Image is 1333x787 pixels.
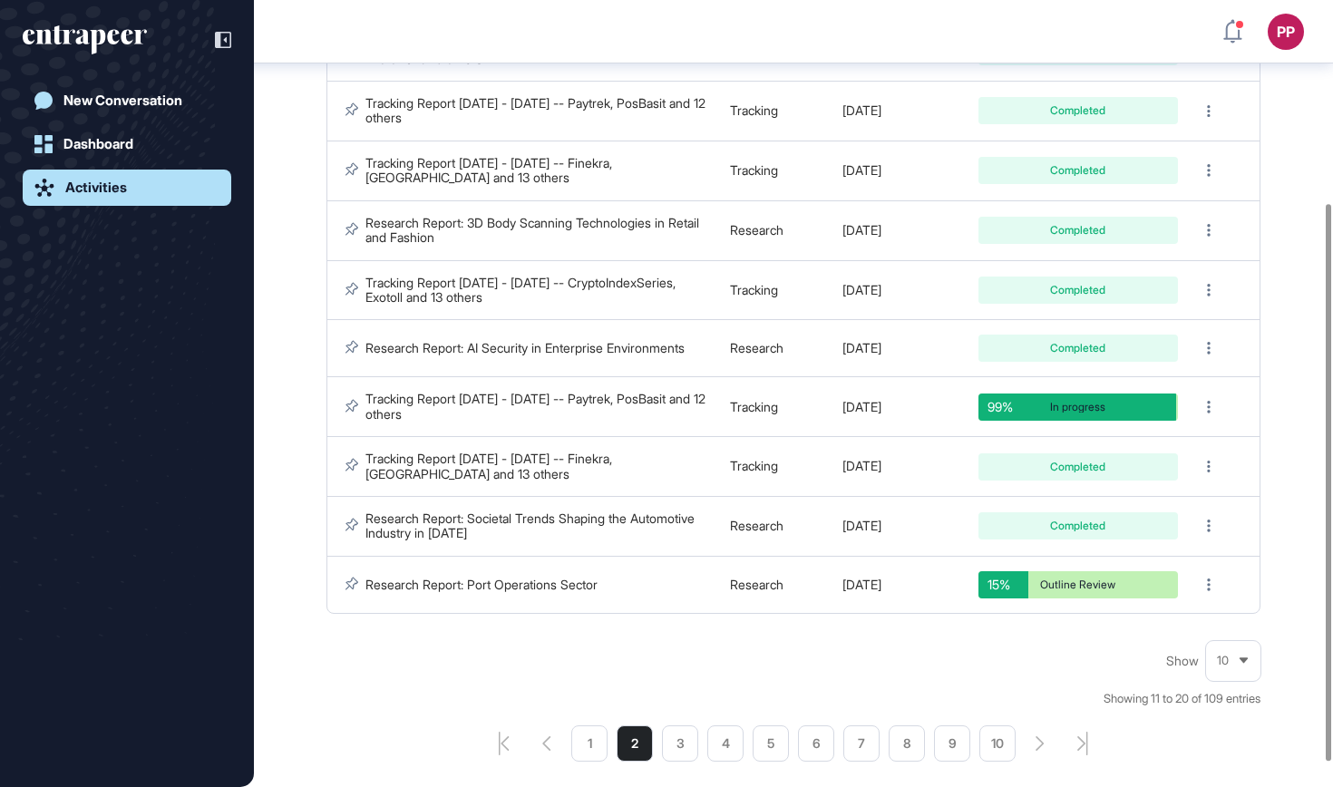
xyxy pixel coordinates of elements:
div: Completed [992,343,1164,354]
a: 10 [979,725,1016,762]
div: Completed [992,520,1164,531]
a: 4 [707,725,744,762]
span: 10 [1217,654,1229,667]
span: [DATE] [842,399,881,414]
button: PP [1268,14,1304,50]
a: Dashboard [23,126,231,162]
a: 7 [843,725,880,762]
span: Research [730,577,783,592]
a: New Conversation [23,83,231,119]
a: 6 [798,725,834,762]
a: Tracking Report [DATE] - [DATE] -- Paytrek, PosBasit and 12 others [365,391,709,421]
span: [DATE] [842,458,881,473]
span: Tracking [730,102,778,118]
div: Completed [992,285,1164,296]
div: In progress [992,402,1164,413]
span: Tracking [730,162,778,178]
a: pagination-first-page-button [499,732,510,755]
span: [DATE] [842,162,881,178]
div: Activities [65,180,127,196]
a: 9 [934,725,970,762]
div: New Conversation [63,92,182,109]
span: Research [730,340,783,355]
div: 15% [978,571,1028,598]
a: Research Report: Societal Trends Shaping the Automotive Industry in [DATE] [365,510,698,540]
div: Completed [992,225,1164,236]
span: [DATE] [842,102,881,118]
a: search-pagination-next-button [1036,736,1045,751]
span: [DATE] [842,282,881,297]
span: [DATE] [842,340,881,355]
a: 2 [617,725,653,762]
div: entrapeer-logo [23,25,147,54]
a: Research Report: 3D Body Scanning Technologies in Retail and Fashion [365,215,703,245]
a: Tracking Report [DATE] - [DATE] -- Finekra, [GEOGRAPHIC_DATA] and 13 others [365,451,616,481]
div: 99% [978,393,1176,421]
span: Tracking [730,458,778,473]
span: Research [730,222,783,238]
div: Completed [992,165,1164,176]
a: Activities [23,170,231,206]
span: [DATE] [842,222,881,238]
span: Tracking [730,399,778,414]
a: Tracking Report [DATE] - [DATE] -- CryptoIndexSeries, Exotoll and 13 others [365,35,679,65]
div: Showing 11 to 20 of 109 entries [1104,690,1260,708]
a: 8 [889,725,925,762]
a: Research Report: AI Security in Enterprise Environments [365,340,685,355]
a: pagination-prev-button [542,736,551,751]
a: 1 [571,725,608,762]
div: Dashboard [63,136,133,152]
span: [DATE] [842,518,881,533]
div: Completed [992,462,1164,472]
a: 5 [753,725,789,762]
a: Tracking Report [DATE] - [DATE] -- Finekra, [GEOGRAPHIC_DATA] and 13 others [365,155,616,185]
a: Research Report: Port Operations Sector [365,577,598,592]
div: Outline Review [992,579,1164,590]
a: 3 [662,725,698,762]
span: [DATE] [842,577,881,592]
a: search-pagination-last-page-button [1077,732,1088,755]
span: Research [730,518,783,533]
a: Tracking Report [DATE] - [DATE] -- Paytrek, PosBasit and 12 others [365,95,709,125]
a: Tracking Report [DATE] - [DATE] -- CryptoIndexSeries, Exotoll and 13 others [365,275,679,305]
span: Show [1166,654,1199,668]
span: Tracking [730,282,778,297]
div: Completed [992,105,1164,116]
